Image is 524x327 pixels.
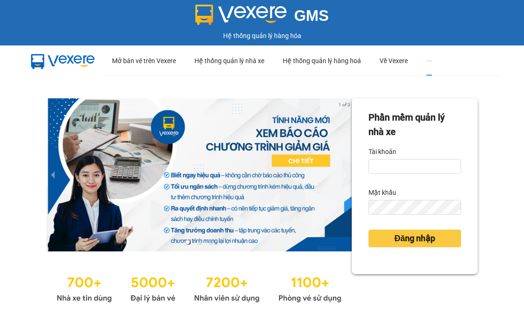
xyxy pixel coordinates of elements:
span: GMS [294,7,329,24]
label: Tài khoản [368,144,396,159]
div: Về Vexere [380,46,408,76]
li: slide item 3 [208,240,212,244]
button: Đăng nhập [368,230,461,247]
label: Mật khẩu [368,185,396,200]
div: Hệ thống quản lý nhà xe [194,46,264,76]
img: Statistics.png [56,270,342,305]
span: Đăng nhập [394,232,435,245]
li: slide item 1 [186,240,190,244]
div: Mở bán vé trên Vexere [112,46,176,76]
div: Hệ thống quản lý hàng hóa [2,31,522,41]
p: 1 of 3 [336,98,352,110]
img: mbUUG5Q.png [23,48,103,74]
button: next slide / item [339,98,352,251]
div: Phần mềm quản lý nhà xe [368,110,461,140]
button: previous slide / item [46,98,59,251]
div: Hệ thống quản lý hàng hoá [283,46,361,76]
div: ··· [426,46,432,76]
img: logo 2 [195,5,287,25]
span: ··· [426,57,432,64]
input: Tài khoản [368,159,461,174]
input: Mật khẩu [368,200,461,215]
li: slide item 2 [197,240,201,244]
a: GMS [195,14,329,21]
